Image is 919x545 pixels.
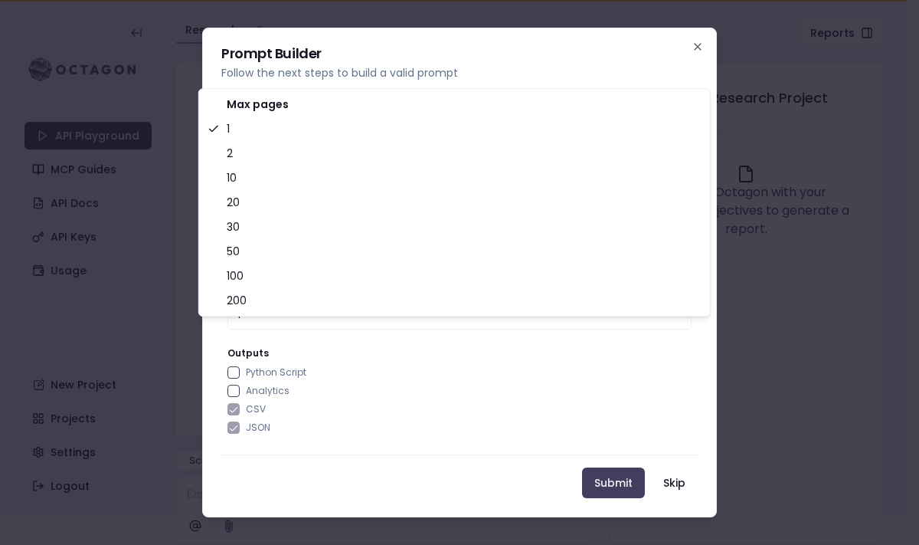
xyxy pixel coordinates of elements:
[227,146,233,161] span: 2
[246,385,289,397] label: Analytics
[227,346,269,360] label: Outputs
[221,47,698,61] h2: Prompt Builder
[227,195,240,210] span: 20
[651,468,698,498] button: Skip
[582,468,645,498] button: Submit
[227,293,247,308] span: 200
[246,403,266,415] label: CSV
[246,366,306,379] label: Python Script
[227,219,240,235] span: 30
[221,65,698,80] p: Follow the next steps to build a valid prompt
[224,244,695,437] div: Advanced
[202,92,707,117] div: Max pages
[227,170,237,185] span: 10
[227,121,230,136] span: 1
[227,244,240,259] span: 50
[246,422,270,434] label: JSON
[227,268,244,284] span: 100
